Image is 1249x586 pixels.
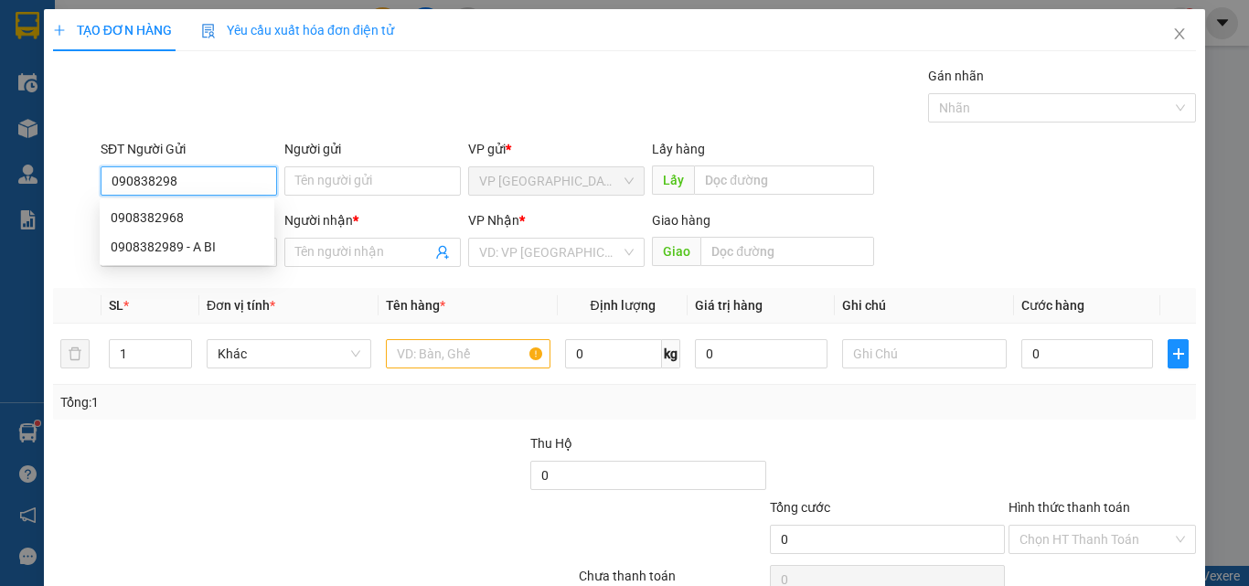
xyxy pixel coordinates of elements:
span: close [1172,27,1187,41]
div: 0908382968 [100,203,274,232]
span: Thu Hộ [530,436,572,451]
span: Yêu cầu xuất hóa đơn điện tử [201,23,394,37]
span: TẠO ĐƠN HÀNG [53,23,172,37]
text: DLT2510140021 [103,77,240,97]
span: Lấy [652,165,694,195]
span: Giá trị hàng [695,298,763,313]
span: plus [1169,346,1188,361]
input: 0 [695,339,827,368]
div: 0908382989 - A BI [111,237,263,257]
div: Tổng: 1 [60,392,484,412]
span: Cước hàng [1021,298,1084,313]
button: Close [1154,9,1205,60]
th: Ghi chú [835,288,1014,324]
span: VP Đà Lạt [479,167,634,195]
span: Tên hàng [386,298,445,313]
div: 0908382968 [111,208,263,228]
span: Định lượng [590,298,655,313]
label: Hình thức thanh toán [1009,500,1130,515]
span: SL [109,298,123,313]
img: icon [201,24,216,38]
span: user-add [435,245,450,260]
div: VP gửi [468,139,645,159]
div: 0908382989 - A BI [100,232,274,261]
input: Ghi Chú [842,339,1007,368]
button: delete [60,339,90,368]
label: Gán nhãn [928,69,984,83]
span: Giao [652,237,700,266]
div: Người gửi [284,139,461,159]
input: Dọc đường [700,237,874,266]
div: Người nhận [284,210,461,230]
span: Tổng cước [770,500,830,515]
span: Đơn vị tính [207,298,275,313]
div: SĐT Người Gửi [101,139,277,159]
div: Nhận: VP [PERSON_NAME] [191,107,328,145]
button: plus [1168,339,1189,368]
span: Khác [218,340,360,368]
span: Giao hàng [652,213,710,228]
div: Gửi: VP [GEOGRAPHIC_DATA] [14,107,182,145]
input: Dọc đường [694,165,874,195]
span: Lấy hàng [652,142,705,156]
input: VD: Bàn, Ghế [386,339,550,368]
span: plus [53,24,66,37]
span: VP Nhận [468,213,519,228]
span: kg [662,339,680,368]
